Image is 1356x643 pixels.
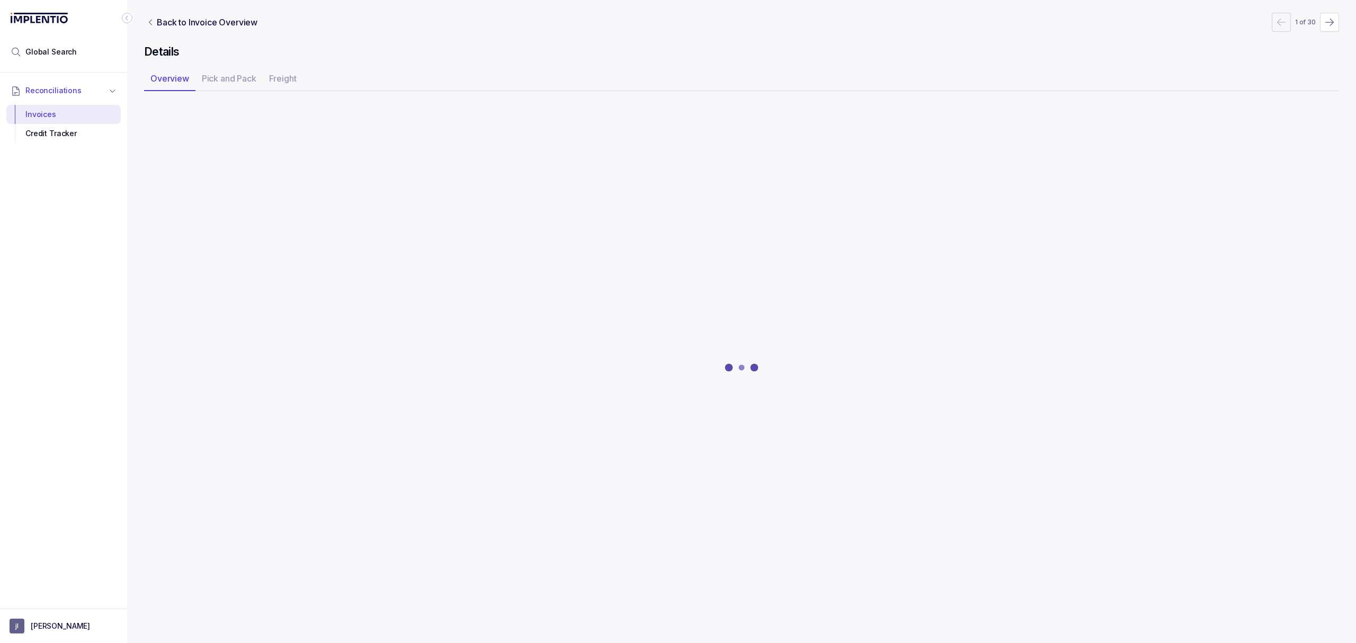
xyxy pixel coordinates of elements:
div: Credit Tracker [15,124,112,143]
div: Invoices [15,105,112,124]
h4: Details [144,44,1339,59]
a: Link Back to Invoice Overview [144,16,260,29]
p: 1 of 30 [1295,17,1316,28]
button: User initials[PERSON_NAME] [10,619,118,633]
p: Overview [150,72,189,85]
span: Global Search [25,47,77,57]
button: Next Page [1320,13,1339,32]
li: Tab Overview [144,70,195,91]
p: Back to Invoice Overview [157,16,257,29]
span: Reconciliations [25,85,82,96]
div: Collapse Icon [121,12,133,24]
div: Reconciliations [6,103,121,146]
button: Reconciliations [6,79,121,102]
span: User initials [10,619,24,633]
p: [PERSON_NAME] [31,621,90,631]
ul: Tab Group [144,70,1339,91]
